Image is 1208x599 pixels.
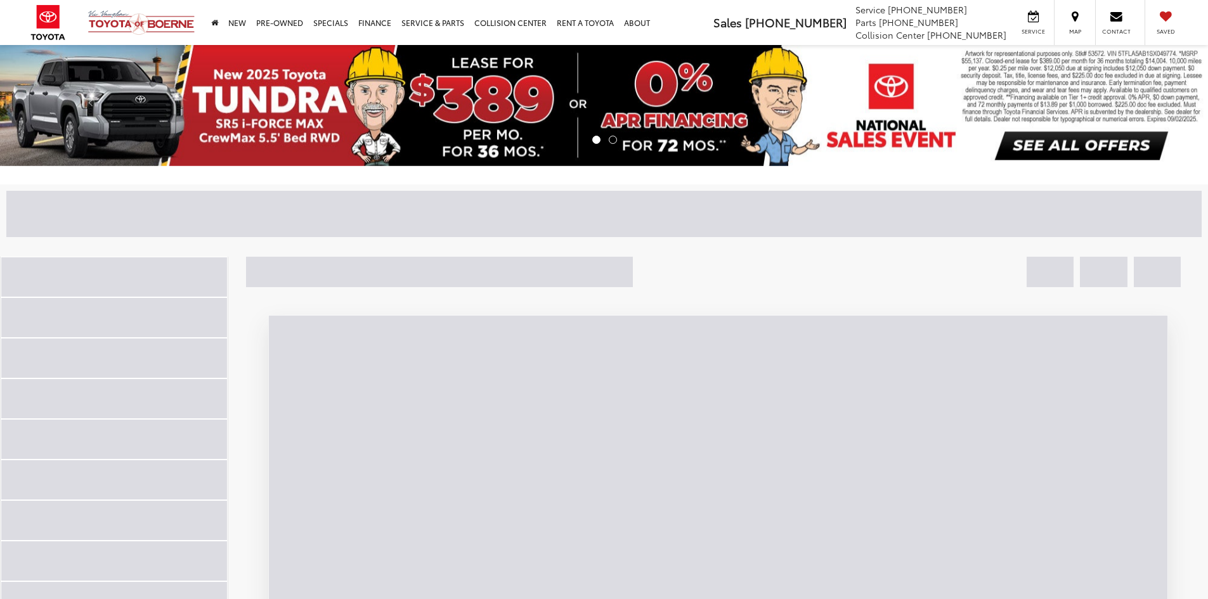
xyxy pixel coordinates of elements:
span: [PHONE_NUMBER] [927,29,1006,41]
span: Parts [855,16,876,29]
span: [PHONE_NUMBER] [745,14,847,30]
span: [PHONE_NUMBER] [879,16,958,29]
img: Vic Vaughan Toyota of Boerne [88,10,195,35]
span: [PHONE_NUMBER] [888,3,967,16]
span: Service [1019,27,1048,35]
span: Saved [1152,27,1179,35]
span: Contact [1102,27,1131,35]
span: Sales [713,14,742,30]
span: Map [1061,27,1089,35]
span: Collision Center [855,29,925,41]
span: Service [855,3,885,16]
